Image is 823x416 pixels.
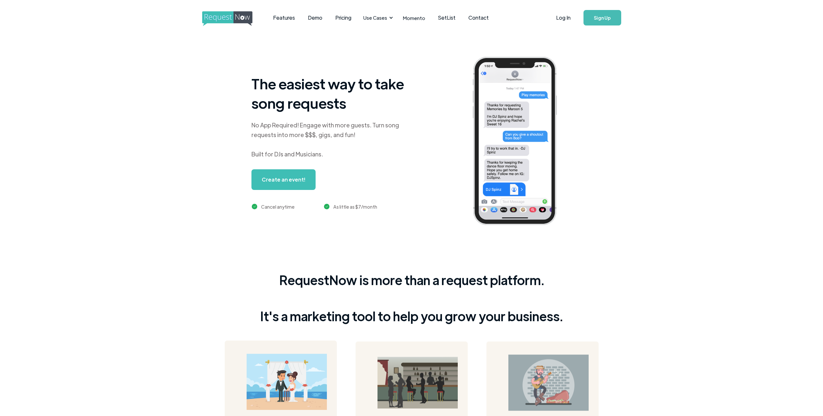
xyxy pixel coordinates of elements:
img: iphone screenshot [465,52,574,232]
div: Cancel anytime [261,203,295,211]
a: Demo [301,8,329,28]
img: green checkmark [324,204,329,209]
a: Pricing [329,8,358,28]
a: home [202,11,250,24]
div: Use Cases [359,8,395,28]
img: green checkmark [252,204,257,209]
img: requestnow logo [202,11,264,26]
a: Create an event! [251,169,316,190]
div: RequestNow is more than a request platform. It's a marketing tool to help you grow your business. [260,271,563,325]
a: Momento [397,8,432,27]
a: Contact [462,8,495,28]
a: Log In [550,6,577,29]
img: bar image [377,357,458,408]
a: SetList [432,8,462,28]
div: As little as $7/month [333,203,377,211]
a: Features [267,8,301,28]
a: Sign Up [583,10,621,25]
img: wedding on a beach [247,354,327,410]
img: guitarist [508,354,589,411]
div: Use Cases [363,14,387,21]
h1: The easiest way to take song requests [251,74,413,113]
div: No App Required! Engage with more guests. Turn song requests into more $$$, gigs, and fun! Built ... [251,120,413,159]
